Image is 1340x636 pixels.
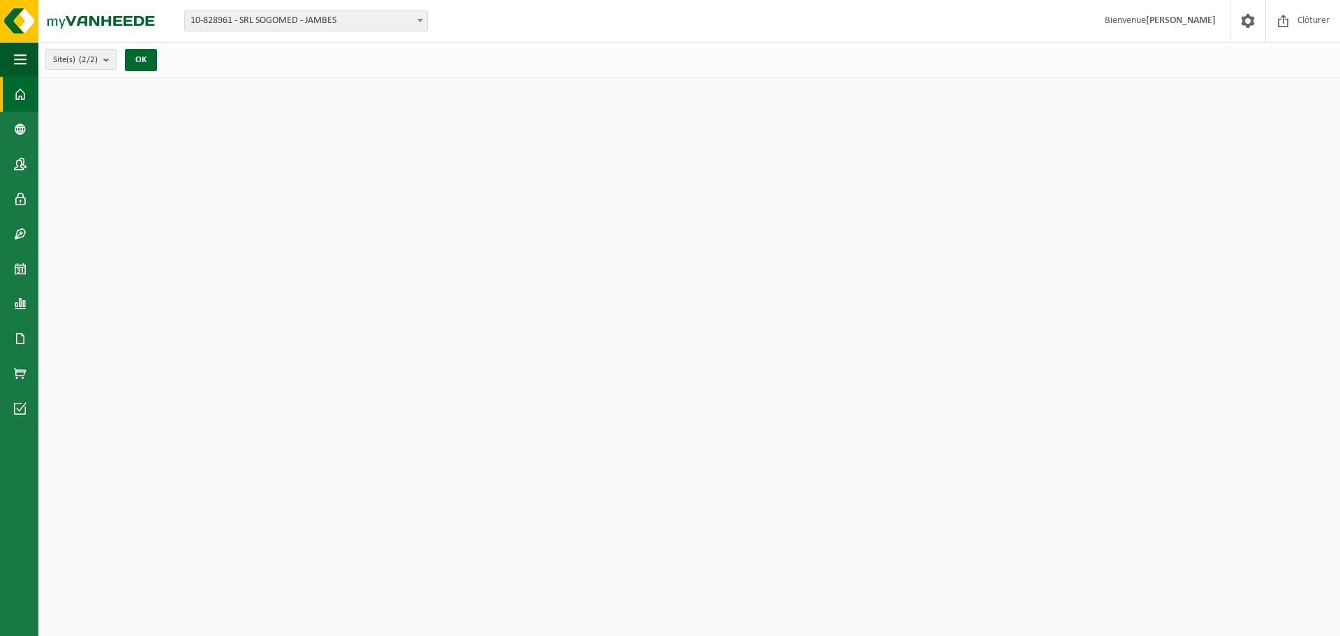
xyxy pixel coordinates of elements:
[1146,15,1216,26] strong: [PERSON_NAME]
[184,10,428,31] span: 10-828961 - SRL SOGOMED - JAMBES
[45,49,117,70] button: Site(s)(2/2)
[53,50,98,71] span: Site(s)
[125,49,157,71] button: OK
[185,11,427,31] span: 10-828961 - SRL SOGOMED - JAMBES
[79,55,98,64] count: (2/2)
